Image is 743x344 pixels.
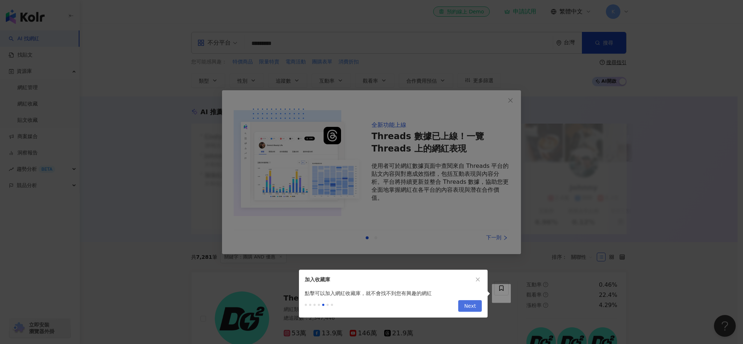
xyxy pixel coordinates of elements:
span: Next [464,301,476,312]
div: 點擊可以加入網紅收藏庫，就不會找不到您有興趣的網紅 [299,289,488,297]
div: 加入收藏庫 [305,275,474,283]
button: close [474,275,482,283]
span: close [475,277,480,282]
button: Next [458,300,482,312]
